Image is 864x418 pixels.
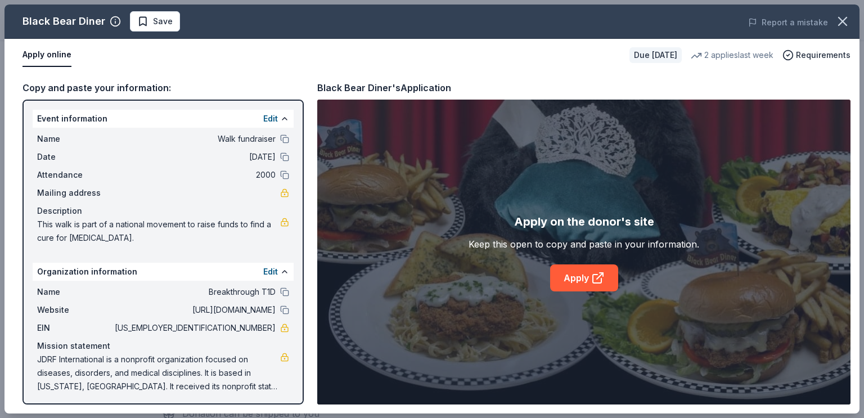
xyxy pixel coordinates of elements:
span: Mailing address [37,186,112,200]
button: Edit [263,112,278,125]
span: Attendance [37,168,112,182]
div: Mission statement [37,339,289,353]
span: Walk fundraiser [112,132,276,146]
span: This walk is part of a national movement to raise funds to find a cure for [MEDICAL_DATA]. [37,218,280,245]
div: Organization information [33,263,294,281]
span: Breakthrough T1D [112,285,276,299]
div: Apply on the donor's site [514,213,654,231]
span: JDRF International is a nonprofit organization focused on diseases, disorders, and medical discip... [37,353,280,393]
span: [URL][DOMAIN_NAME] [112,303,276,317]
button: Report a mistake [748,16,828,29]
span: Save [153,15,173,28]
span: EIN [37,321,112,335]
span: Website [37,303,112,317]
button: Apply online [22,43,71,67]
div: 2 applies last week [691,48,773,62]
div: Black Bear Diner's Application [317,80,451,95]
div: Due [DATE] [629,47,682,63]
span: [US_EMPLOYER_IDENTIFICATION_NUMBER] [112,321,276,335]
div: Copy and paste your information: [22,80,304,95]
button: Requirements [782,48,850,62]
button: Save [130,11,180,32]
div: Black Bear Diner [22,12,105,30]
span: Name [37,285,112,299]
span: Date [37,150,112,164]
button: Edit [263,265,278,278]
span: Requirements [796,48,850,62]
a: Apply [550,264,618,291]
div: Keep this open to copy and paste in your information. [469,237,699,251]
span: [DATE] [112,150,276,164]
div: Description [37,204,289,218]
div: Event information [33,110,294,128]
span: 2000 [112,168,276,182]
span: Name [37,132,112,146]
